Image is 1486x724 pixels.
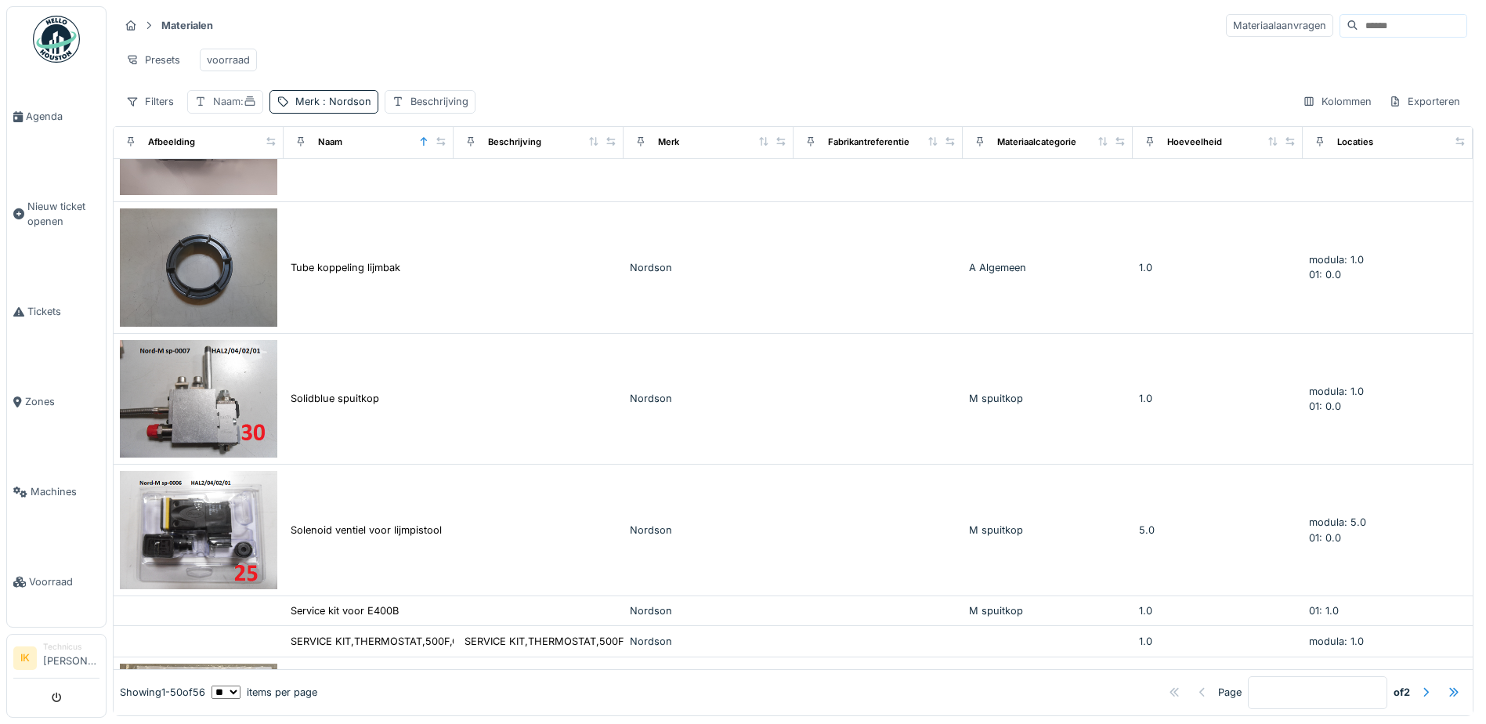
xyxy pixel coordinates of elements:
div: Technicus [43,641,99,653]
img: Tube koppeling lijmbak [120,208,277,327]
div: Naam [318,136,342,149]
div: Tube koppeling lijmbak [291,260,400,275]
div: Kolommen [1296,90,1379,113]
div: Solenoid ventiel voor lijmpistool [291,523,442,538]
div: items per page [212,685,317,700]
div: 1.0 [1139,603,1296,618]
span: modula: 1.0 [1309,635,1364,647]
span: 01: 0.0 [1309,532,1341,544]
div: Merk [658,136,679,149]
strong: of 2 [1394,685,1410,700]
div: M spuitkop [969,523,1126,538]
div: Afbeelding [148,136,195,149]
div: Page [1218,685,1242,700]
span: 01: 0.0 [1309,400,1341,412]
img: Badge_color-CXgf-gQk.svg [33,16,80,63]
div: Beschrijving [488,136,541,149]
div: Service kit voor E400B [291,603,399,618]
div: Locaties [1337,136,1373,149]
span: Voorraad [29,574,99,589]
div: Beschrijving [410,94,468,109]
li: IK [13,646,37,670]
div: Nordson [630,391,787,406]
span: modula: 1.0 [1309,254,1364,266]
div: Filters [119,90,181,113]
span: modula: 5.0 [1309,516,1366,528]
div: Nordson [630,603,787,618]
div: 1.0 [1139,391,1296,406]
span: 01: 1.0 [1309,605,1339,617]
div: Materiaalcategorie [997,136,1076,149]
a: Nieuw ticket openen [7,161,106,266]
div: M spuitkop [969,603,1126,618]
div: Presets [119,49,187,71]
a: Agenda [7,71,106,161]
div: A Algemeen [969,260,1126,275]
div: Solidblue spuitkop [291,391,379,406]
a: Tickets [7,266,106,357]
div: Fabrikantreferentie [828,136,909,149]
div: Nordson [630,260,787,275]
div: 5.0 [1139,523,1296,538]
div: 1.0 [1139,634,1296,649]
span: Agenda [26,109,99,124]
a: IK Technicus[PERSON_NAME] [13,641,99,679]
div: Exporteren [1382,90,1467,113]
span: Tickets [27,304,99,319]
div: Materiaalaanvragen [1226,14,1333,37]
img: Solenoid ventiel voor lijmpistool [120,471,277,589]
a: Zones [7,357,106,447]
div: voorraad [207,52,250,67]
span: : [240,96,256,107]
span: Zones [25,394,99,409]
img: Solidblue spuitkop [120,340,277,458]
span: Nieuw ticket openen [27,199,99,229]
a: Voorraad [7,537,106,627]
div: M spuitkop [969,391,1126,406]
div: SERVICE KIT,THERMOSTAT,500F,OOR [465,634,648,649]
a: Machines [7,447,106,537]
strong: Materialen [155,18,219,33]
div: Naam [213,94,256,109]
div: Nordson [630,523,787,538]
div: Merk [295,94,371,109]
div: Nordson [630,634,787,649]
span: : Nordson [320,96,371,107]
div: Hoeveelheid [1167,136,1222,149]
li: [PERSON_NAME] [43,641,99,675]
div: SERVICE KIT,THERMOSTAT,500F,OOR [291,634,474,649]
span: modula: 1.0 [1309,386,1364,397]
div: Showing 1 - 50 of 56 [120,685,205,700]
span: Machines [31,484,99,499]
div: 1.0 [1139,260,1296,275]
span: 01: 0.0 [1309,269,1341,281]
